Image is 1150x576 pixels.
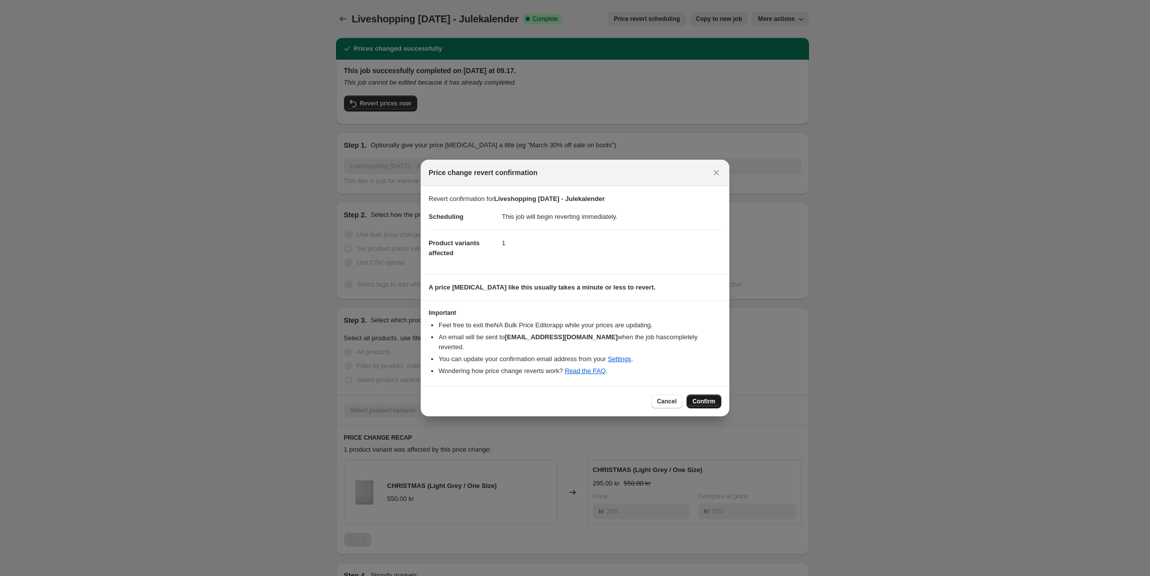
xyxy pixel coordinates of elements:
span: Confirm [692,397,715,405]
h3: Important [429,309,721,317]
a: Read the FAQ [565,367,605,375]
li: Wondering how price change reverts work? . [439,366,721,376]
button: Cancel [651,394,683,408]
p: Revert confirmation for [429,194,721,204]
li: Feel free to exit the NA Bulk Price Editor app while your prices are updating. [439,320,721,330]
b: A price [MEDICAL_DATA] like this usually takes a minute or less to revert. [429,284,656,291]
b: [EMAIL_ADDRESS][DOMAIN_NAME] [505,333,618,341]
li: You can update your confirmation email address from your . [439,354,721,364]
span: Cancel [657,397,677,405]
b: Liveshopping [DATE] - Julekalender [494,195,605,202]
li: An email will be sent to when the job has completely reverted . [439,332,721,352]
dd: 1 [502,230,721,256]
dd: This job will begin reverting immediately. [502,204,721,230]
button: Close [709,166,723,180]
span: Scheduling [429,213,463,220]
span: Product variants affected [429,239,480,257]
span: Price change revert confirmation [429,168,538,178]
a: Settings [608,355,631,363]
button: Confirm [687,394,721,408]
